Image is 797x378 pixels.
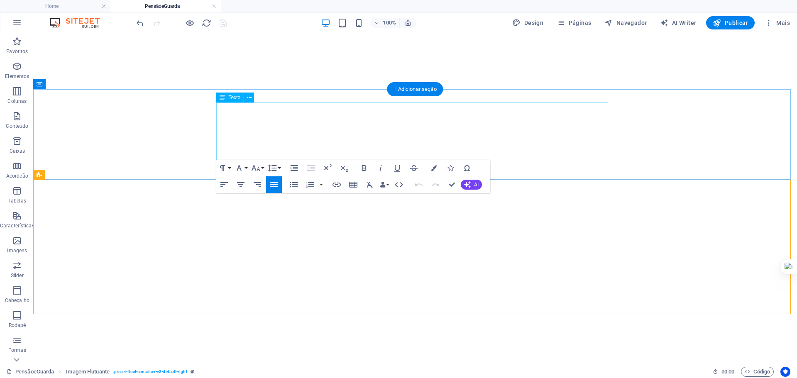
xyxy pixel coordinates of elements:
[509,16,547,29] div: Design (Ctrl+Alt+Y)
[135,18,145,28] button: undo
[266,160,282,176] button: Line Height
[727,368,729,375] span: :
[329,176,345,193] button: Insert Link
[660,19,696,27] span: AI Writer
[383,18,396,28] h6: 100%
[761,16,793,29] button: Mais
[387,82,443,96] div: + Adicionar seção
[318,176,325,193] button: Ordered List
[7,98,27,105] p: Colunas
[389,160,405,176] button: Underline (Ctrl+U)
[6,48,28,55] p: Favoritos
[345,176,361,193] button: Insert Table
[713,19,748,27] span: Publicar
[391,176,407,193] button: HTML
[741,367,774,377] button: Código
[356,160,372,176] button: Bold (Ctrl+B)
[461,180,482,190] button: AI
[249,160,265,176] button: Font Size
[66,367,110,377] span: Clique para selecionar. Clique duas vezes para editar
[370,18,400,28] button: 100%
[191,369,194,374] i: Este elemento é uma predefinição personalizável
[601,16,650,29] button: Navegador
[7,367,54,377] a: Clique para cancelar a seleção. Clique duas vezes para abrir as Páginas
[745,367,770,377] span: Código
[379,176,390,193] button: Data Bindings
[113,367,187,377] span: . preset-float-container-v3-default-right
[110,2,221,11] h4: PensãoeGuarda
[233,160,249,176] button: Font Family
[443,160,458,176] button: Icons
[8,347,26,354] p: Formas
[11,272,24,279] p: Slider
[302,176,318,193] button: Ordered List
[474,182,479,187] span: AI
[459,160,475,176] button: Special Characters
[780,367,790,377] button: Usercentrics
[5,297,29,304] p: Cabeçalho
[249,176,265,193] button: Align Right
[66,367,194,377] nav: breadcrumb
[426,160,442,176] button: Colors
[286,160,302,176] button: Increase Indent
[229,95,241,100] span: Texto
[9,322,26,329] p: Rodapé
[557,19,591,27] span: Páginas
[266,176,282,193] button: Align Justify
[336,160,352,176] button: Subscript
[10,148,25,154] p: Caixas
[286,176,302,193] button: Unordered List
[406,160,422,176] button: Strikethrough
[428,176,443,193] button: Redo (Ctrl+Shift+Z)
[8,198,26,204] p: Tabelas
[5,73,29,80] p: Elementos
[706,16,755,29] button: Publicar
[509,16,547,29] button: Design
[7,247,27,254] p: Imagens
[373,160,389,176] button: Italic (Ctrl+I)
[48,18,110,28] img: Editor Logo
[404,19,412,27] i: Ao redimensionar, ajusta automaticamente o nível de zoom para caber no dispositivo escolhido.
[553,16,594,29] button: Páginas
[604,19,647,27] span: Navegador
[303,160,319,176] button: Decrease Indent
[713,367,735,377] h6: Tempo de sessão
[6,123,28,129] p: Conteúdo
[135,18,145,28] i: Desfazer: Alterar texto (Ctrl+Z)
[202,18,211,28] i: Recarregar página
[721,367,734,377] span: 00 00
[6,173,28,179] p: Acordeão
[512,19,543,27] span: Design
[216,160,232,176] button: Paragraph Format
[444,176,460,193] button: Confirm (Ctrl+⏎)
[411,176,427,193] button: Undo (Ctrl+Z)
[362,176,378,193] button: Clear Formatting
[201,18,211,28] button: reload
[657,16,699,29] button: AI Writer
[216,176,232,193] button: Align Left
[765,19,790,27] span: Mais
[320,160,335,176] button: Superscript
[233,176,249,193] button: Align Center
